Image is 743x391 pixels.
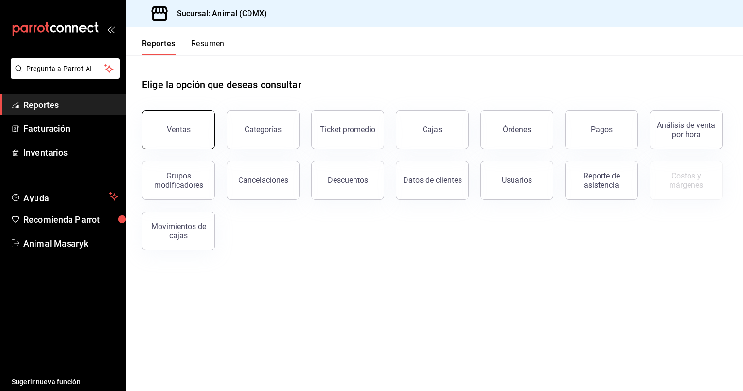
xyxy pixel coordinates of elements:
button: Órdenes [480,110,553,149]
div: Ticket promedio [320,125,375,134]
button: Contrata inventarios para ver este reporte [650,161,723,200]
button: Pagos [565,110,638,149]
button: Grupos modificadores [142,161,215,200]
span: Animal Masaryk [23,237,118,250]
button: Ticket promedio [311,110,384,149]
button: Usuarios [480,161,553,200]
button: Cajas [396,110,469,149]
h3: Sucursal: Animal (CDMX) [169,8,267,19]
button: Análisis de venta por hora [650,110,723,149]
div: Costos y márgenes [656,171,716,190]
div: Análisis de venta por hora [656,121,716,139]
div: Categorías [245,125,282,134]
div: Órdenes [503,125,531,134]
div: Cajas [423,125,442,134]
div: Movimientos de cajas [148,222,209,240]
button: Resumen [191,39,225,55]
div: navigation tabs [142,39,225,55]
span: Reportes [23,98,118,111]
span: Inventarios [23,146,118,159]
button: Cancelaciones [227,161,300,200]
div: Pagos [591,125,613,134]
div: Usuarios [502,176,532,185]
span: Pregunta a Parrot AI [26,64,105,74]
button: Ventas [142,110,215,149]
div: Datos de clientes [403,176,462,185]
h1: Elige la opción que deseas consultar [142,77,301,92]
span: Ayuda [23,191,106,202]
button: Datos de clientes [396,161,469,200]
button: Movimientos de cajas [142,212,215,250]
span: Recomienda Parrot [23,213,118,226]
span: Sugerir nueva función [12,377,118,387]
div: Ventas [167,125,191,134]
div: Cancelaciones [238,176,288,185]
button: Reportes [142,39,176,55]
a: Pregunta a Parrot AI [7,71,120,81]
div: Descuentos [328,176,368,185]
div: Reporte de asistencia [571,171,632,190]
button: Descuentos [311,161,384,200]
div: Grupos modificadores [148,171,209,190]
button: Categorías [227,110,300,149]
button: Reporte de asistencia [565,161,638,200]
span: Facturación [23,122,118,135]
button: Pregunta a Parrot AI [11,58,120,79]
button: open_drawer_menu [107,25,115,33]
